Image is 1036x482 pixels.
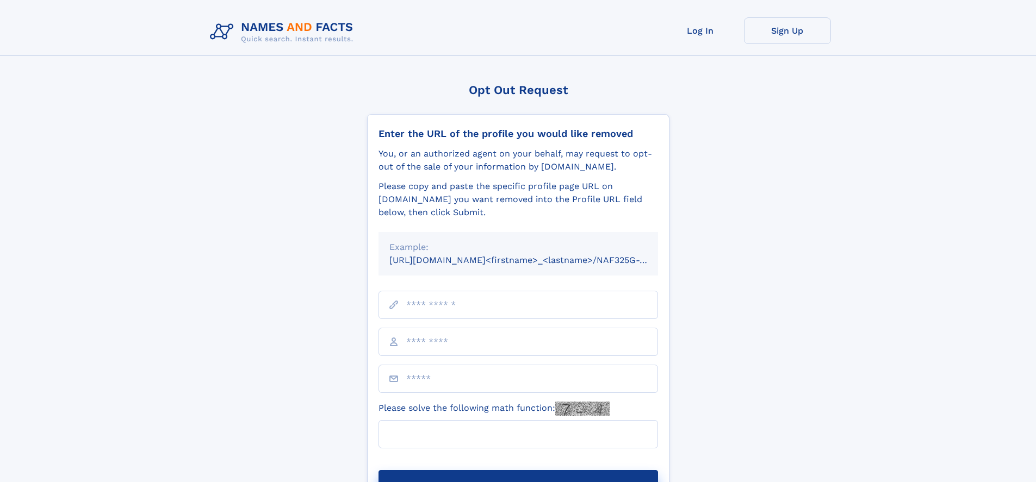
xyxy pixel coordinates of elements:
[379,128,658,140] div: Enter the URL of the profile you would like removed
[379,180,658,219] div: Please copy and paste the specific profile page URL on [DOMAIN_NAME] you want removed into the Pr...
[389,255,679,265] small: [URL][DOMAIN_NAME]<firstname>_<lastname>/NAF325G-xxxxxxxx
[206,17,362,47] img: Logo Names and Facts
[657,17,744,44] a: Log In
[379,147,658,173] div: You, or an authorized agent on your behalf, may request to opt-out of the sale of your informatio...
[389,241,647,254] div: Example:
[379,402,610,416] label: Please solve the following math function:
[367,83,669,97] div: Opt Out Request
[744,17,831,44] a: Sign Up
